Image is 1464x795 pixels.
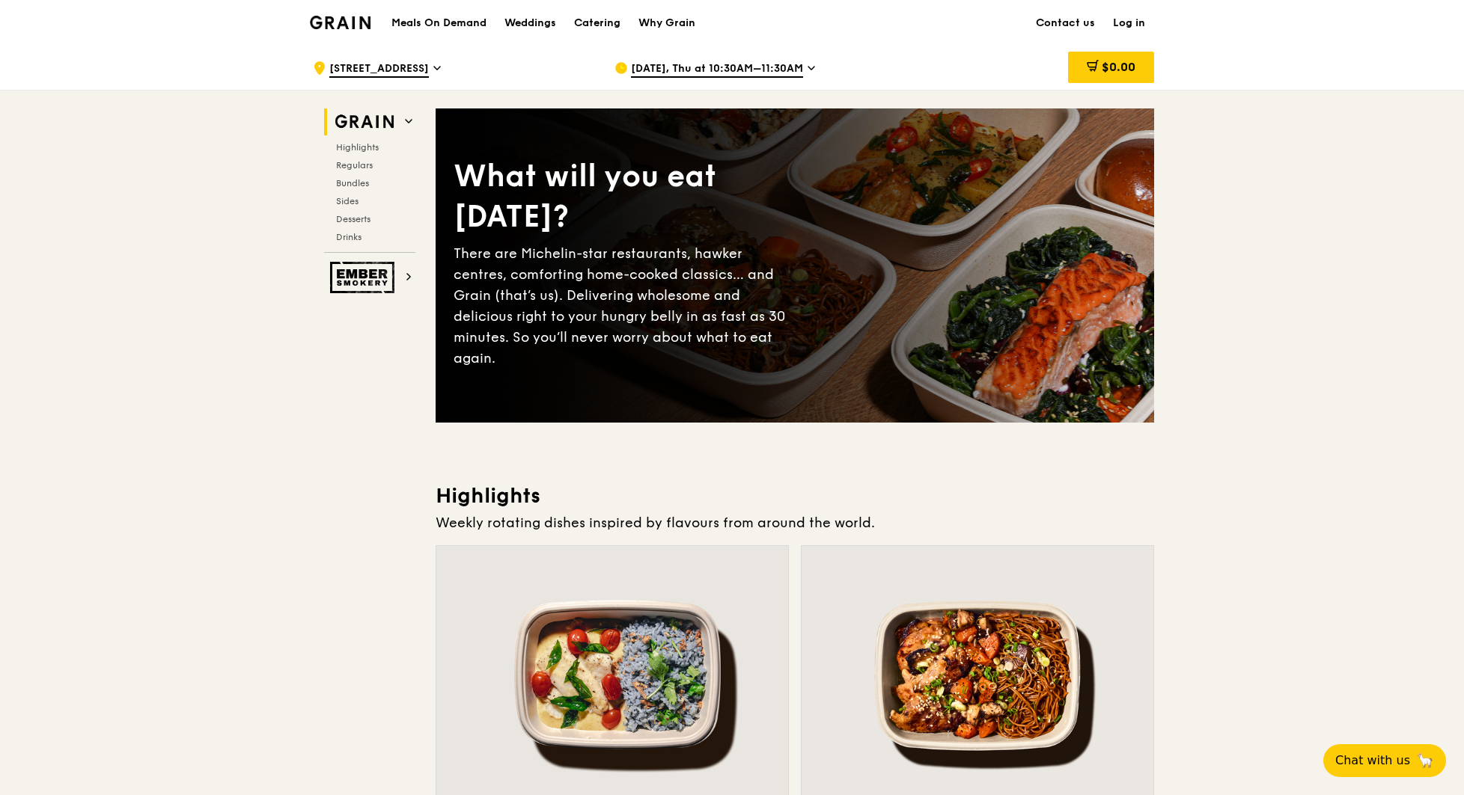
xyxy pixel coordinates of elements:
span: [STREET_ADDRESS] [329,61,429,78]
button: Chat with us🦙 [1323,744,1446,777]
div: Catering [574,1,620,46]
span: $0.00 [1102,60,1135,74]
img: Grain [310,16,370,29]
span: Sides [336,196,359,206]
a: Why Grain [629,1,704,46]
div: What will you eat [DATE]? [454,156,795,237]
div: There are Michelin-star restaurants, hawker centres, comforting home-cooked classics… and Grain (... [454,243,795,369]
span: Desserts [336,214,370,224]
span: [DATE], Thu at 10:30AM–11:30AM [631,61,803,78]
span: Highlights [336,142,379,153]
h3: Highlights [436,482,1154,509]
div: Why Grain [638,1,695,46]
span: Drinks [336,232,362,242]
a: Log in [1104,1,1154,46]
div: Weekly rotating dishes inspired by flavours from around the world. [436,512,1154,533]
a: Catering [565,1,629,46]
img: Ember Smokery web logo [330,262,399,293]
span: Regulars [336,160,373,171]
h1: Meals On Demand [391,16,487,31]
span: Bundles [336,178,369,188]
img: Grain web logo [330,108,399,135]
span: Chat with us [1335,752,1410,770]
a: Contact us [1027,1,1104,46]
a: Weddings [495,1,565,46]
div: Weddings [504,1,556,46]
span: 🦙 [1416,752,1434,770]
